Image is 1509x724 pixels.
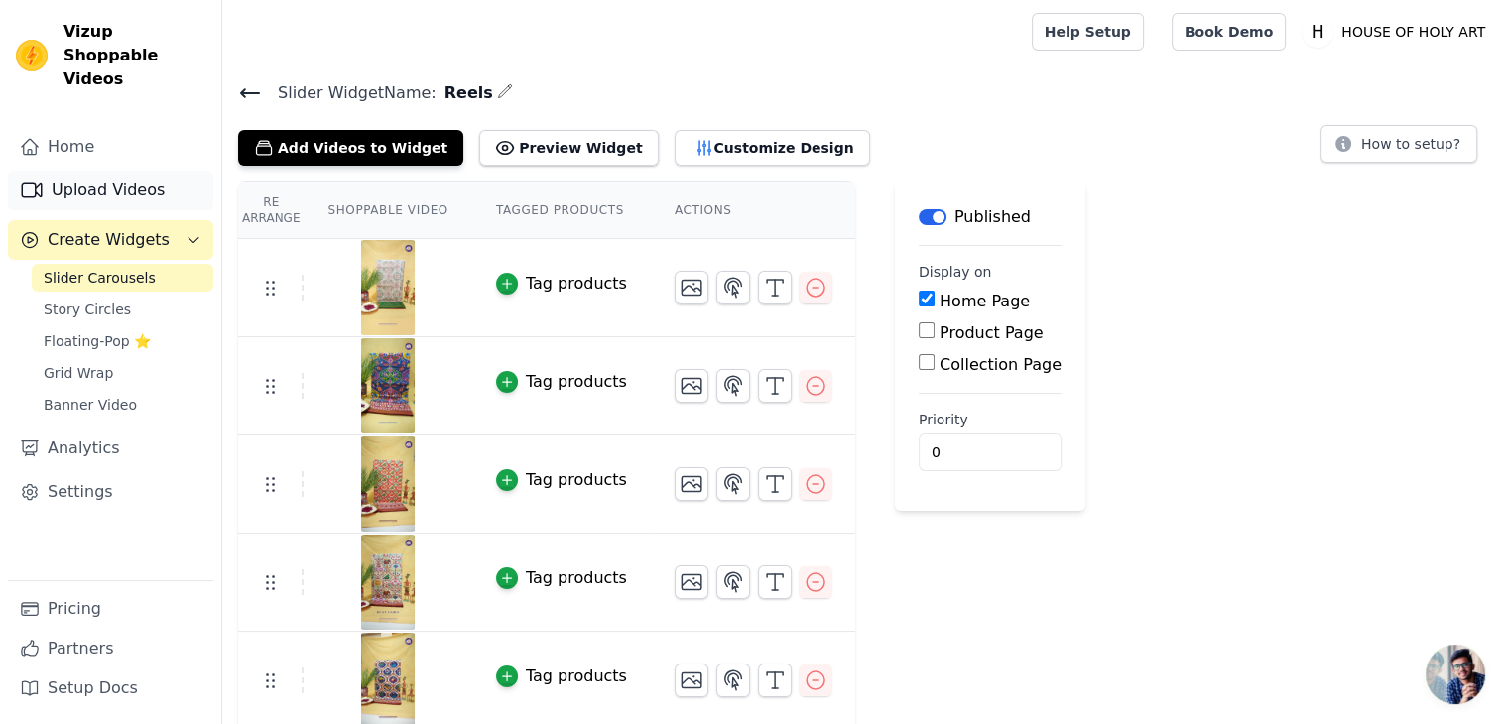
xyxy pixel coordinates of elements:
[1032,13,1144,51] a: Help Setup
[238,182,304,239] th: Re Arrange
[526,468,627,492] div: Tag products
[1333,14,1493,50] p: HOUSE OF HOLY ART
[63,20,205,91] span: Vizup Shoppable Videos
[48,228,170,252] span: Create Widgets
[16,40,48,71] img: Vizup
[1320,125,1477,163] button: How to setup?
[238,130,463,166] button: Add Videos to Widget
[44,331,151,351] span: Floating-Pop ⭐
[675,467,708,501] button: Change Thumbnail
[940,355,1062,374] label: Collection Page
[8,428,213,468] a: Analytics
[44,268,156,288] span: Slider Carousels
[526,566,627,590] div: Tag products
[44,363,113,383] span: Grid Wrap
[496,664,627,688] button: Tag products
[472,182,651,239] th: Tagged Products
[8,668,213,708] a: Setup Docs
[496,468,627,492] button: Tag products
[360,436,416,532] img: vizup-images-befb.jpg
[497,79,513,106] div: Edit Name
[8,127,213,167] a: Home
[44,395,137,415] span: Banner Video
[32,264,213,292] a: Slider Carousels
[8,171,213,210] a: Upload Videos
[675,369,708,403] button: Change Thumbnail
[1320,139,1477,158] a: How to setup?
[940,292,1030,310] label: Home Page
[496,566,627,590] button: Tag products
[526,272,627,296] div: Tag products
[32,327,213,355] a: Floating-Pop ⭐
[954,205,1031,229] p: Published
[304,182,471,239] th: Shoppable Video
[8,589,213,629] a: Pricing
[360,535,416,630] img: vizup-images-8ce2.jpg
[360,338,416,433] img: vizup-images-9343.jpg
[32,391,213,419] a: Banner Video
[675,664,708,697] button: Change Thumbnail
[44,300,131,319] span: Story Circles
[1312,22,1324,42] text: H
[8,220,213,260] button: Create Widgets
[1426,645,1485,704] div: Open chat
[919,262,992,282] legend: Display on
[940,323,1044,342] label: Product Page
[919,410,1062,429] label: Priority
[437,81,493,105] span: Reels
[262,81,437,105] span: Slider Widget Name:
[496,272,627,296] button: Tag products
[651,182,855,239] th: Actions
[675,130,870,166] button: Customize Design
[1302,14,1493,50] button: H HOUSE OF HOLY ART
[479,130,658,166] button: Preview Widget
[1172,13,1286,51] a: Book Demo
[8,629,213,668] a: Partners
[675,565,708,599] button: Change Thumbnail
[496,370,627,394] button: Tag products
[32,359,213,387] a: Grid Wrap
[526,370,627,394] div: Tag products
[32,296,213,323] a: Story Circles
[675,271,708,304] button: Change Thumbnail
[8,472,213,512] a: Settings
[526,664,627,688] div: Tag products
[360,240,416,335] img: vizup-images-c81c.jpg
